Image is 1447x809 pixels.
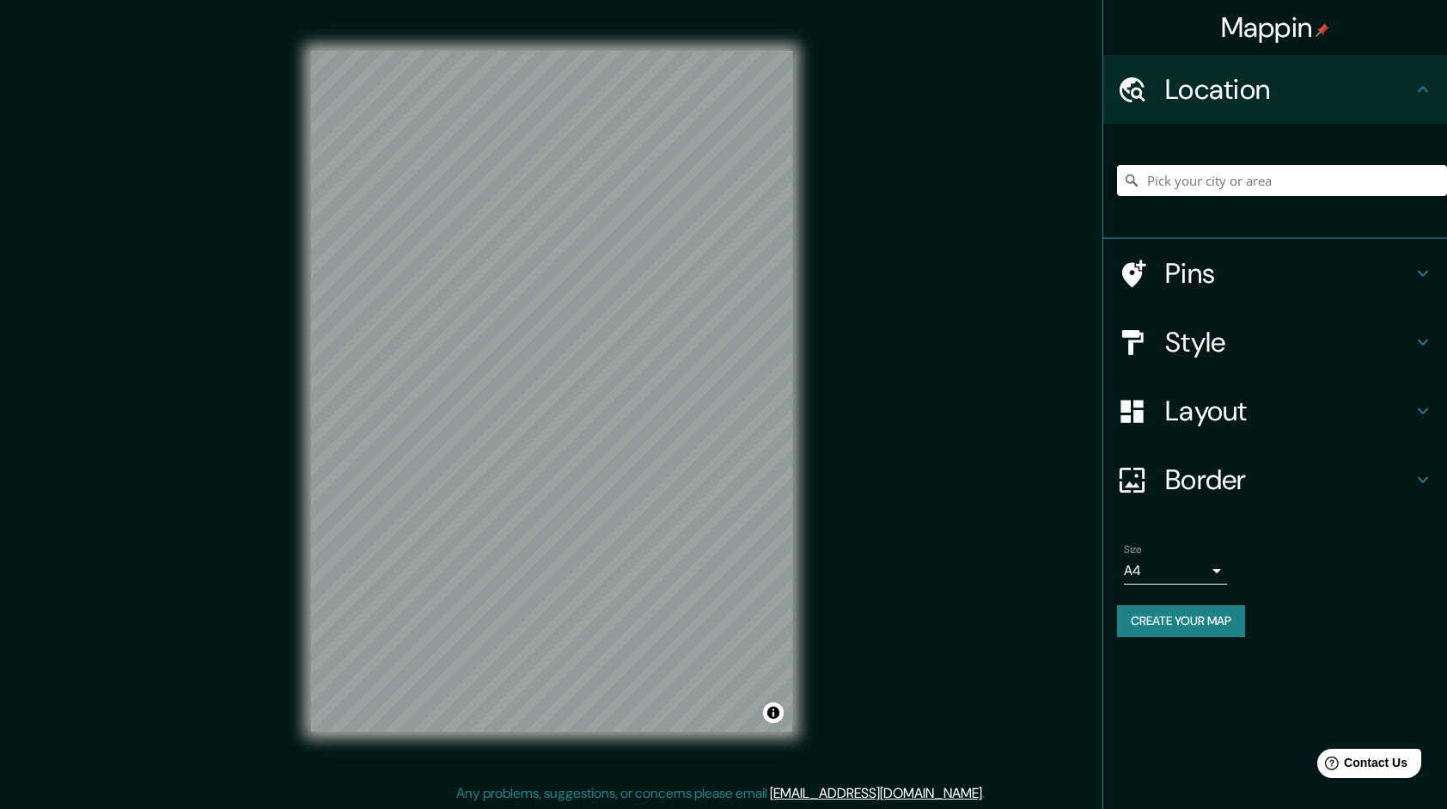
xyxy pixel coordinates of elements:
div: A4 [1124,557,1227,585]
iframe: Help widget launcher [1294,742,1428,790]
canvas: Map [311,51,792,732]
div: . [987,783,991,804]
h4: Style [1165,325,1413,359]
h4: Pins [1165,256,1413,291]
div: Location [1103,55,1447,124]
h4: Mappin [1221,10,1330,45]
div: Style [1103,308,1447,377]
h4: Border [1165,463,1413,497]
button: Create your map [1117,605,1245,637]
p: Any problems, suggestions, or concerns please email . [456,783,985,804]
a: [EMAIL_ADDRESS][DOMAIN_NAME] [770,784,982,802]
input: Pick your city or area [1117,165,1447,196]
div: Pins [1103,239,1447,308]
label: Size [1124,542,1142,557]
div: Border [1103,445,1447,514]
button: Toggle attribution [763,702,784,723]
img: pin-icon.png [1316,23,1329,37]
div: Layout [1103,377,1447,445]
div: . [985,783,987,804]
h4: Layout [1165,394,1413,428]
h4: Location [1165,72,1413,107]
